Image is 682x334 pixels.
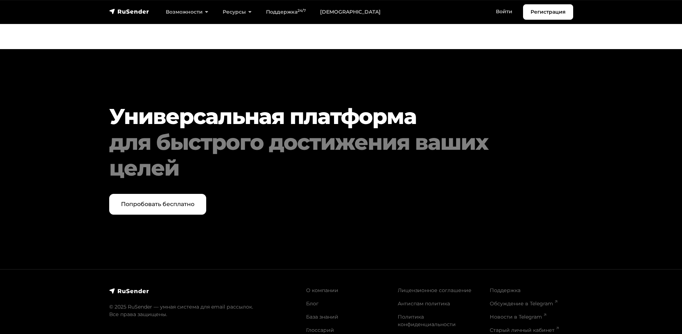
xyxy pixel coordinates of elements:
img: RuSender [109,287,149,295]
a: Глоссарий [306,327,334,333]
a: Блог [306,300,319,307]
a: База знаний [306,314,338,320]
a: Политика конфиденциальности [398,314,456,328]
a: Новости в Telegram [490,314,546,320]
a: [DEMOGRAPHIC_DATA] [313,5,388,19]
a: Регистрация [523,4,573,20]
a: Лицензионное соглашение [398,287,471,294]
a: Войти [489,4,519,19]
a: Поддержка [490,287,521,294]
p: © 2025 RuSender — умная система для email рассылок. Все права защищены. [109,303,298,318]
h2: Универсальная платформа [109,104,534,181]
a: Обсуждение в Telegram [490,300,557,307]
img: RuSender [109,8,149,15]
a: Поддержка24/7 [259,5,313,19]
sup: 24/7 [298,8,306,13]
a: Ресурсы [216,5,259,19]
a: Попробовать бесплатно [109,194,206,215]
a: Антиспам политика [398,300,450,307]
div: для быстрого достижения ваших целей [109,129,534,181]
a: Возможности [159,5,216,19]
a: О компании [306,287,338,294]
a: Старый личный кабинет [490,327,559,333]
